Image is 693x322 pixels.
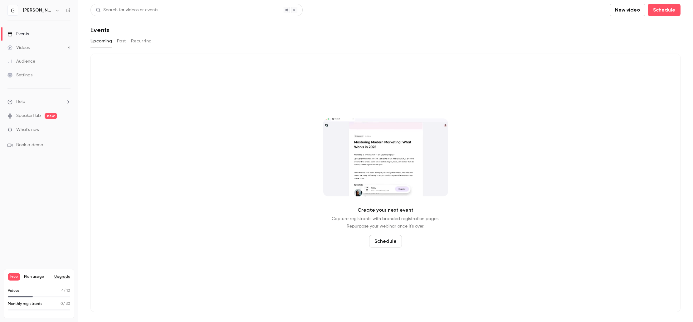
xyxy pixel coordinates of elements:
[16,142,43,148] span: Book a demo
[23,7,52,13] h6: [PERSON_NAME] Co
[8,301,42,307] p: Monthly registrants
[61,288,70,294] p: / 10
[61,301,70,307] p: / 30
[54,274,70,279] button: Upgrade
[16,113,41,119] a: SpeakerHub
[332,215,439,230] p: Capture registrants with branded registration pages. Repurpose your webinar once it's over.
[358,206,413,214] p: Create your next event
[7,58,35,65] div: Audience
[7,45,30,51] div: Videos
[648,4,681,16] button: Schedule
[16,99,25,105] span: Help
[90,26,110,34] h1: Events
[369,235,402,248] button: Schedule
[24,274,51,279] span: Plan usage
[63,127,71,133] iframe: Noticeable Trigger
[7,72,32,78] div: Settings
[8,273,20,281] span: Free
[7,99,71,105] li: help-dropdown-opener
[8,5,18,15] img: WaterStreet Co
[117,36,126,46] button: Past
[131,36,152,46] button: Recurring
[61,289,64,293] span: 4
[61,302,63,306] span: 0
[45,113,57,119] span: new
[96,7,158,13] div: Search for videos or events
[16,127,40,133] span: What's new
[7,31,29,37] div: Events
[8,288,20,294] p: Videos
[90,36,112,46] button: Upcoming
[610,4,645,16] button: New video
